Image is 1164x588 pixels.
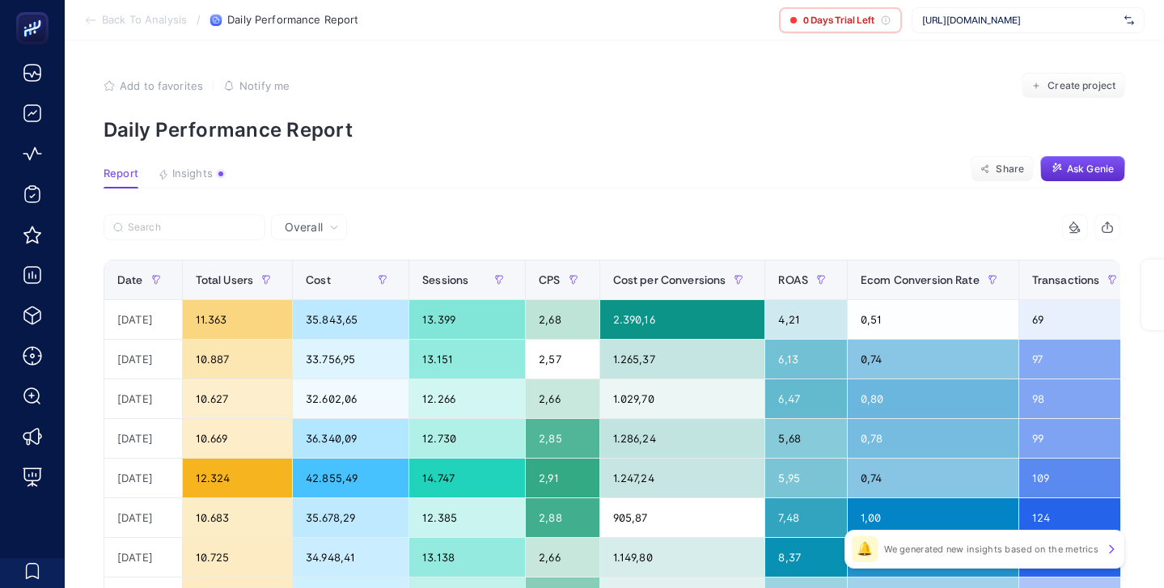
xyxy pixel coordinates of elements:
[803,14,874,27] span: 0 Days Trial Left
[1032,273,1100,286] span: Transactions
[765,459,847,497] div: 5,95
[293,300,408,339] div: 35.843,65
[1019,419,1139,458] div: 99
[104,379,182,418] div: [DATE]
[104,459,182,497] div: [DATE]
[183,379,293,418] div: 10.627
[600,340,765,379] div: 1.265,37
[409,538,525,577] div: 13.138
[996,163,1024,176] span: Share
[526,379,599,418] div: 2,66
[409,498,525,537] div: 12.385
[172,167,213,180] span: Insights
[422,273,468,286] span: Sessions
[539,273,560,286] span: CPS
[293,419,408,458] div: 36.340,09
[1019,379,1139,418] div: 98
[526,498,599,537] div: 2,88
[104,419,182,458] div: [DATE]
[293,340,408,379] div: 33.756,95
[196,273,254,286] span: Total Users
[848,498,1018,537] div: 1,00
[183,498,293,537] div: 10.683
[104,300,182,339] div: [DATE]
[409,379,525,418] div: 12.266
[884,543,1098,556] p: We generated new insights based on the metrics
[526,340,599,379] div: 2,57
[104,340,182,379] div: [DATE]
[600,498,765,537] div: 905,87
[600,459,765,497] div: 1.247,24
[293,498,408,537] div: 35.678,29
[526,419,599,458] div: 2,85
[861,273,980,286] span: Ecom Conversion Rate
[183,538,293,577] div: 10.725
[285,219,323,235] span: Overall
[293,379,408,418] div: 32.602,06
[600,419,765,458] div: 1.286,24
[765,379,847,418] div: 6,47
[104,538,182,577] div: [DATE]
[1124,12,1134,28] img: svg%3e
[922,14,1118,27] span: [URL][DOMAIN_NAME]
[1040,156,1125,182] button: Ask Genie
[104,79,203,92] button: Add to favorites
[526,538,599,577] div: 2,66
[765,300,847,339] div: 4,21
[765,538,847,577] div: 8,37
[104,167,138,180] span: Report
[765,498,847,537] div: 7,48
[848,300,1018,339] div: 0,51
[197,13,201,26] span: /
[848,459,1018,497] div: 0,74
[409,419,525,458] div: 12.730
[104,118,1125,142] p: Daily Performance Report
[848,419,1018,458] div: 0,78
[409,340,525,379] div: 13.151
[1048,79,1115,92] span: Create project
[104,498,182,537] div: [DATE]
[852,536,878,562] div: 🔔
[117,273,143,286] span: Date
[1022,73,1125,99] button: Create project
[600,300,765,339] div: 2.390,16
[102,14,187,27] span: Back To Analysis
[600,538,765,577] div: 1.149,80
[239,79,290,92] span: Notify me
[848,379,1018,418] div: 0,80
[765,419,847,458] div: 5,68
[600,379,765,418] div: 1.029,70
[1067,163,1114,176] span: Ask Genie
[409,300,525,339] div: 13.399
[526,300,599,339] div: 2,68
[183,340,293,379] div: 10.887
[227,14,358,27] span: Daily Performance Report
[120,79,203,92] span: Add to favorites
[848,340,1018,379] div: 0,74
[128,222,256,234] input: Search
[1019,459,1139,497] div: 109
[971,156,1034,182] button: Share
[526,459,599,497] div: 2,91
[765,340,847,379] div: 6,13
[613,273,726,286] span: Cost per Conversions
[409,459,525,497] div: 14.747
[293,459,408,497] div: 42.855,49
[1019,300,1139,339] div: 69
[223,79,290,92] button: Notify me
[1019,498,1139,537] div: 124
[183,459,293,497] div: 12.324
[183,419,293,458] div: 10.669
[293,538,408,577] div: 34.948,41
[778,273,808,286] span: ROAS
[183,300,293,339] div: 11.363
[1019,340,1139,379] div: 97
[306,273,331,286] span: Cost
